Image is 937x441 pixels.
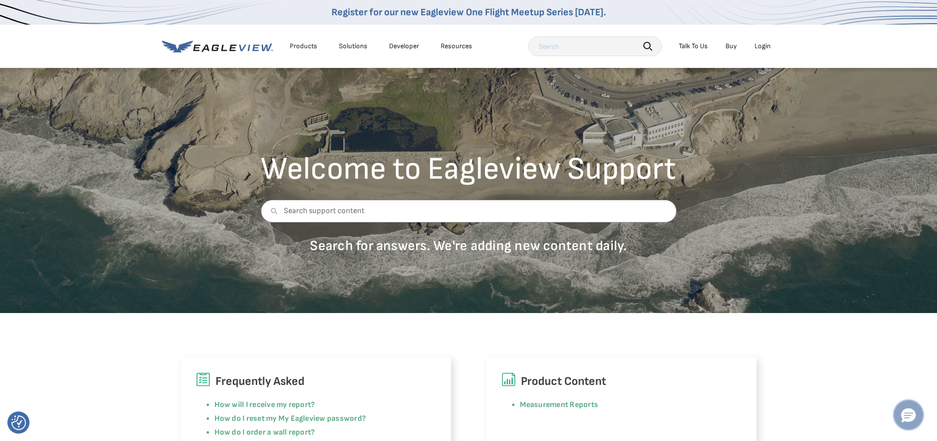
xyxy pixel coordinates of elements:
div: Products [290,42,317,51]
a: How do I order a wall report? [214,428,315,437]
a: Developer [389,42,419,51]
h2: Welcome to Eagleview Support [261,154,676,185]
a: How will I receive my report? [214,400,315,409]
a: Register for our new Eagleview One Flight Meetup Series [DATE]. [332,6,606,18]
input: Search [528,36,662,56]
a: Measurement Reports [520,400,599,409]
div: Resources [441,42,472,51]
button: Consent Preferences [11,415,26,430]
button: Hello, have a question? Let’s chat. [895,401,922,429]
img: Revisit consent button [11,415,26,430]
div: Solutions [339,42,367,51]
h6: Frequently Asked [196,372,436,391]
div: Login [755,42,771,51]
input: Search support content [261,200,676,222]
div: Talk To Us [679,42,708,51]
a: Buy [725,42,737,51]
h6: Product Content [501,372,742,391]
p: Search for answers. We're adding new content daily. [261,237,676,254]
a: How do I reset my My Eagleview password? [214,414,366,423]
